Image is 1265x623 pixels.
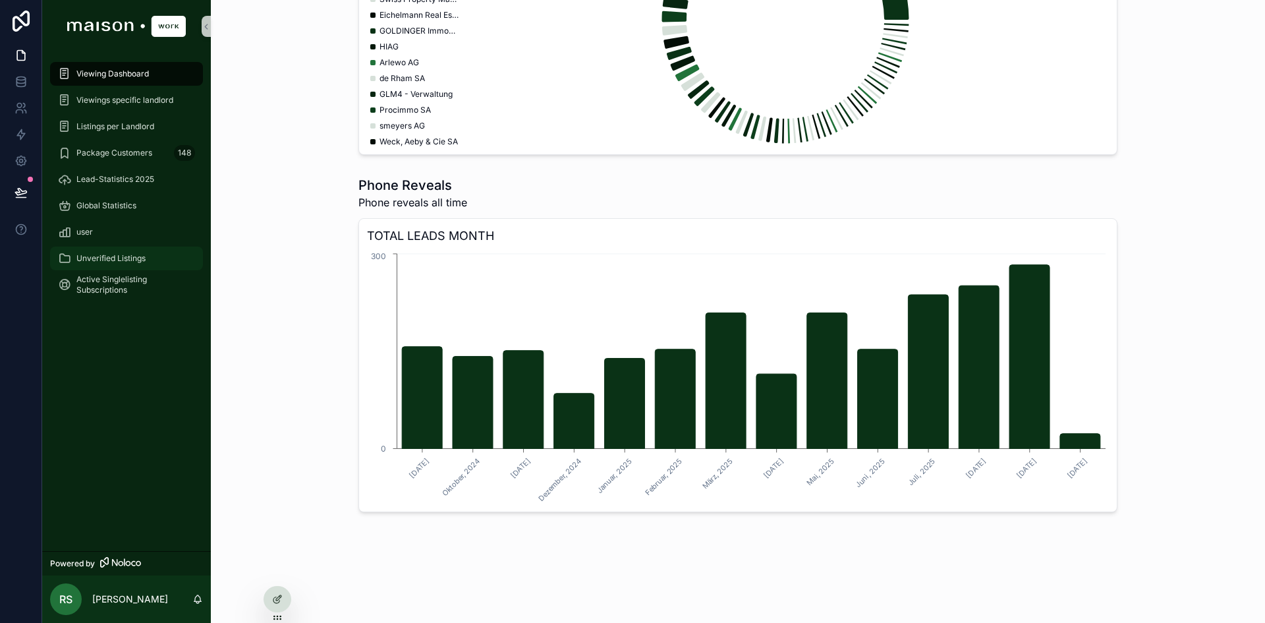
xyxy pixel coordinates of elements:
[59,591,72,607] span: RS
[174,145,195,161] div: 148
[50,273,203,297] a: Active Singlelisting Subscriptions
[50,141,203,165] a: Package Customers148
[379,121,425,131] span: smeyers AG
[358,176,467,194] h1: Phone Reveals
[379,26,459,36] span: GOLDINGER Immobilien AG
[371,251,386,261] tspan: 300
[379,10,459,20] span: Eichelmann Real Estate GmbH
[76,95,173,105] span: Viewings specific landlord
[76,69,149,79] span: Viewing Dashboard
[92,593,168,606] p: [PERSON_NAME]
[76,274,190,295] span: Active Singlelisting Subscriptions
[76,121,154,132] span: Listings per Landlord
[50,167,203,191] a: Lead-Statistics 2025
[700,456,735,490] text: März, 2025
[367,227,1109,245] h3: TOTAL LEADS MONTH
[964,456,988,480] text: [DATE]
[906,456,937,487] text: Juli, 2025
[42,53,211,314] div: scrollable content
[76,148,152,158] span: Package Customers
[379,89,453,100] span: GLM4 - Verwaltung
[536,456,583,503] text: Dezember, 2024
[67,16,186,37] img: App logo
[50,115,203,138] a: Listings per Landlord
[50,194,203,218] a: Global Statistics
[595,456,634,495] text: Januar, 2025
[407,456,431,480] text: [DATE]
[762,456,785,480] text: [DATE]
[50,220,203,244] a: user
[805,456,836,487] text: Mai, 2025
[379,42,399,52] span: HIAG
[440,456,482,498] text: Oktober, 2024
[76,227,93,237] span: user
[379,57,419,68] span: Arlewo AG
[76,253,146,264] span: Unverified Listings
[358,194,467,210] span: Phone reveals all time
[379,105,431,115] span: Procimmo SA
[854,456,887,489] text: Juni, 2025
[643,456,684,497] text: Februar, 2025
[76,174,154,185] span: Lead-Statistics 2025
[1015,456,1038,480] text: [DATE]
[1065,456,1089,480] text: [DATE]
[50,558,95,569] span: Powered by
[381,444,386,454] tspan: 0
[50,62,203,86] a: Viewing Dashboard
[50,247,203,270] a: Unverified Listings
[367,251,1109,504] div: chart
[50,88,203,112] a: Viewings specific landlord
[509,456,532,480] text: [DATE]
[379,136,458,147] span: Weck, Aeby & Cie SA
[379,73,425,84] span: de Rham SA
[76,200,136,211] span: Global Statistics
[42,551,211,576] a: Powered by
